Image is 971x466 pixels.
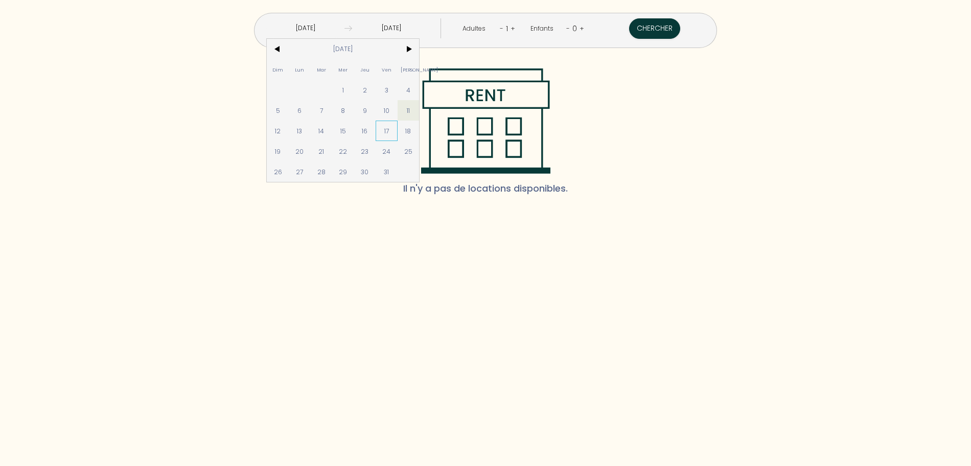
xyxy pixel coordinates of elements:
[398,141,420,161] span: 25
[354,80,376,100] span: 2
[332,141,354,161] span: 22
[503,20,511,37] div: 1
[398,100,420,121] span: 11
[398,121,420,141] span: 18
[376,141,398,161] span: 24
[332,121,354,141] span: 15
[267,100,289,121] span: 5
[354,59,376,80] span: Jeu
[376,100,398,121] span: 10
[332,59,354,80] span: Mer
[332,161,354,182] span: 29
[310,121,332,141] span: 14
[267,39,289,59] span: <
[289,39,398,59] span: [DATE]
[376,161,398,182] span: 31
[398,59,420,80] span: [PERSON_NAME]
[289,141,311,161] span: 20
[267,141,289,161] span: 19
[376,121,398,141] span: 17
[566,24,570,33] a: -
[267,121,289,141] span: 12
[629,18,680,39] button: Chercher
[354,141,376,161] span: 23
[332,80,354,100] span: 1
[310,161,332,182] span: 28
[267,59,289,80] span: Dim
[310,141,332,161] span: 21
[310,59,332,80] span: Mar
[266,18,344,38] input: Arrivée
[267,161,289,182] span: 26
[352,18,430,38] input: Départ
[332,100,354,121] span: 8
[354,121,376,141] span: 16
[511,24,515,33] a: +
[354,161,376,182] span: 30
[398,80,420,100] span: 4
[344,25,352,32] img: guests
[421,68,551,174] img: rent-black.png
[289,161,311,182] span: 27
[398,39,420,59] span: >
[570,20,580,37] div: 0
[580,24,584,33] a: +
[500,24,503,33] a: -
[376,59,398,80] span: Ven
[354,100,376,121] span: 9
[376,80,398,100] span: 3
[530,24,557,34] div: Enfants
[463,24,489,34] div: Adultes
[289,59,311,80] span: Lun
[310,100,332,121] span: 7
[289,100,311,121] span: 6
[403,174,568,203] span: Il n'y a pas de locations disponibles.
[289,121,311,141] span: 13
